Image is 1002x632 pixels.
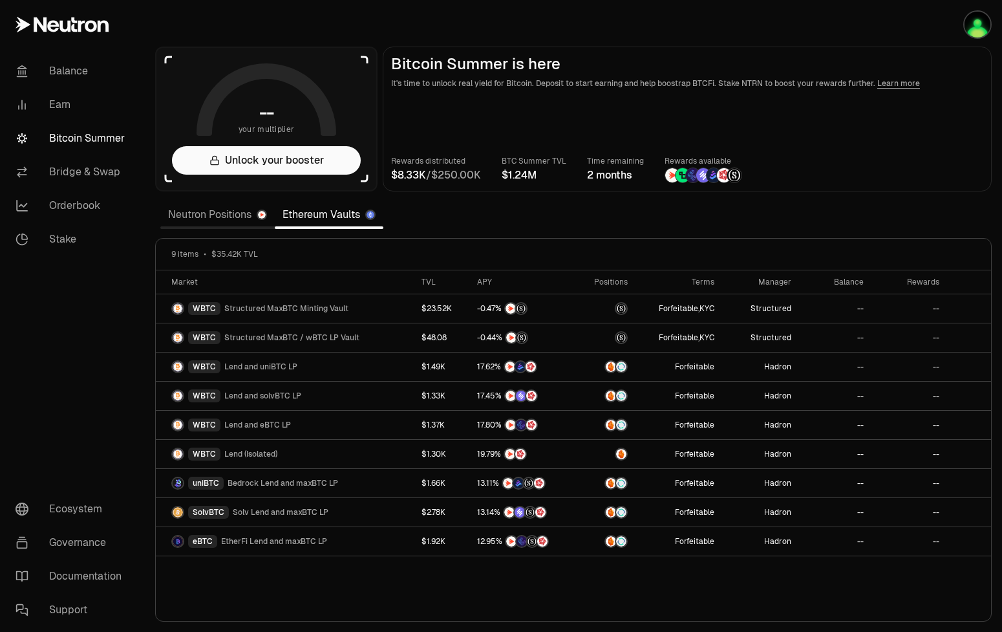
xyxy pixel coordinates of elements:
a: Hadron [722,469,798,497]
img: Solv Points [696,168,710,182]
img: NTRN [504,507,515,518]
a: NTRNStructured Points [469,323,576,352]
button: AmberSupervault [584,389,628,402]
div: 2 months [587,168,644,183]
span: Lend and solvBTC LP [224,391,301,401]
a: -- [871,498,947,527]
span: Lend (Isolated) [224,449,277,459]
img: Supervault [616,391,626,401]
a: NTRNSolv PointsMars Fragments [469,382,576,410]
img: Structured Points [727,168,741,182]
a: -- [871,469,947,497]
a: Hadron [722,353,798,381]
a: $2.78K [414,498,470,527]
button: NTRNBedrock DiamondsStructured PointsMars Fragments [477,477,568,490]
button: Forfeitable [675,420,714,430]
a: $23.52K [414,294,470,323]
p: Rewards distributed [391,155,481,168]
img: Amber [616,449,626,459]
div: uniBTC [188,477,224,490]
img: WBTC Logo [173,420,183,430]
img: EtherFi Points [686,168,700,182]
a: WBTC LogoWBTCStructured MaxBTC Minting Vault [156,294,414,323]
button: Forfeitable [675,507,714,518]
h1: -- [259,102,274,123]
a: Forfeitable [635,382,722,410]
a: WBTC LogoWBTCLend and uniBTC LP [156,353,414,381]
span: EtherFi Lend and maxBTC LP [221,536,327,547]
img: Neutron Logo [258,211,266,219]
button: Forfeitable [675,478,714,488]
span: Lend and eBTC LP [224,420,291,430]
a: AmberSupervault [576,382,636,410]
span: 9 items [171,249,198,259]
a: Ethereum Vaults [275,202,383,228]
div: SolvBTC [188,506,229,519]
a: -- [871,411,947,439]
img: Supervault [616,420,626,430]
button: KYC [699,303,714,314]
a: -- [871,353,947,381]
img: NTRN [503,478,513,488]
span: , [659,332,714,343]
a: Forfeitable [635,498,722,527]
a: Structured [722,323,798,352]
a: Hadron [722,498,798,527]
a: -- [799,382,871,410]
a: $48.08 [414,323,470,352]
img: WBTC Logo [173,303,183,314]
a: Forfeitable [635,411,722,439]
img: Structured Points [516,303,526,314]
img: Mars Fragments [717,168,731,182]
div: Rewards [879,277,939,287]
button: AmberSupervault [584,535,628,548]
div: Market [171,277,406,287]
a: -- [871,382,947,410]
span: Structured MaxBTC / wBTC LP Vault [224,332,359,343]
img: NTRN [506,332,517,343]
img: Amber [606,536,616,547]
a: -- [871,527,947,556]
img: Amber [606,478,616,488]
img: Mars Fragments [526,362,536,372]
span: Structured MaxBTC Minting Vault [224,303,348,314]
a: -- [799,527,871,556]
span: your multiplier [239,123,295,136]
a: -- [799,469,871,497]
a: Hadron [722,440,798,468]
img: Bedrock Diamonds [513,478,524,488]
img: Bedrock Diamonds [707,168,721,182]
a: AmberSupervault [576,411,636,439]
a: Hadron [722,527,798,556]
a: NTRNSolv PointsStructured PointsMars Fragments [469,498,576,527]
img: Mars Fragments [534,478,544,488]
img: SolvBTC Logo [173,507,183,518]
div: WBTC [188,360,220,373]
img: Amber [606,420,616,430]
p: BTC Summer TVL [502,155,566,168]
a: Structured [722,294,798,323]
button: NTRNSolv PointsStructured PointsMars Fragments [477,506,568,519]
img: NTRN [665,168,679,182]
div: Positions [584,277,628,287]
a: Forfeitable [635,440,722,468]
img: EtherFi Points [516,420,526,430]
div: / [391,168,481,183]
img: WBTC Logo [173,391,183,401]
img: maxBTC [616,303,626,314]
img: Amber [606,507,616,518]
img: Solv Points [516,391,526,401]
p: Rewards available [665,155,742,168]
h2: Bitcoin Summer is here [391,55,983,73]
button: AmberSupervault [584,506,628,519]
a: Forfeitable,KYC [635,323,722,352]
a: Balance [5,54,140,88]
a: Forfeitable [635,527,722,556]
button: KYC [699,332,714,343]
img: WBTC Logo [173,362,183,372]
button: NTRNStructured Points [477,331,568,344]
a: Amber [576,440,636,468]
button: Forfeitable [659,332,698,343]
button: AmberSupervault [584,477,628,490]
a: -- [799,411,871,439]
